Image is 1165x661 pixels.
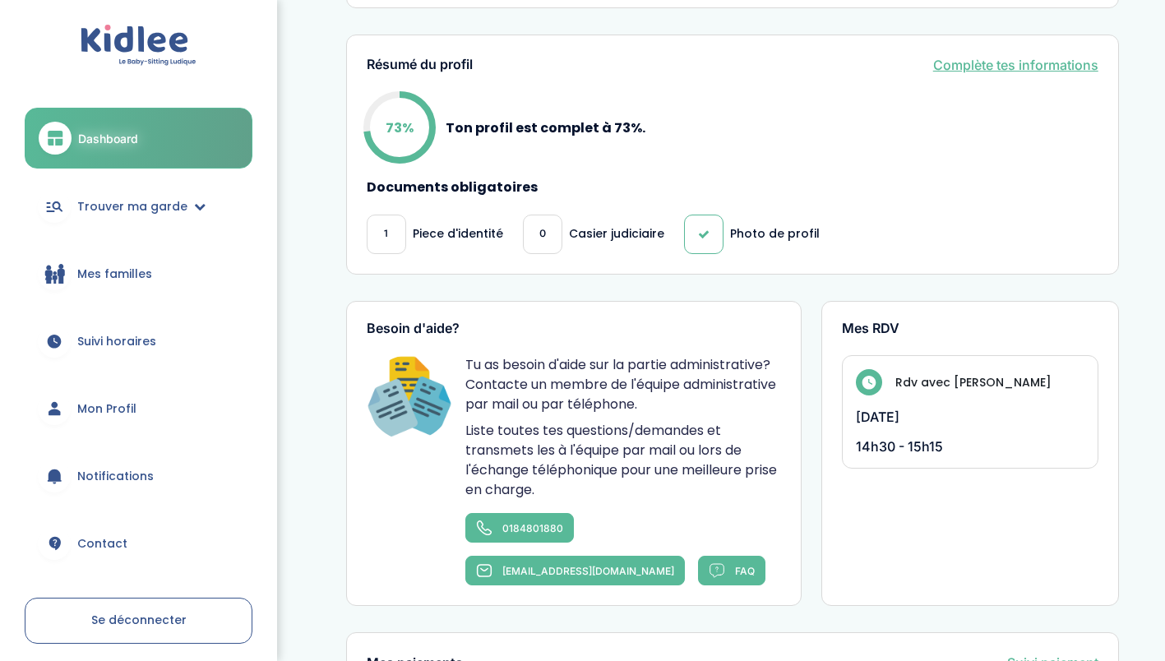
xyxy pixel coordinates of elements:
[465,421,781,500] p: Liste toutes tes questions/demandes et transmets les à l'équipe par mail ou lors de l'échange tél...
[856,438,1084,455] p: 14h30 - 15h15
[25,514,252,573] a: Contact
[539,225,546,243] span: 0
[465,355,781,414] p: Tu as besoin d'aide sur la partie administrative? Contacte un membre de l'équipe administrative p...
[78,130,138,147] span: Dashboard
[569,225,664,243] p: Casier judiciaire
[735,565,755,577] span: FAQ
[698,556,765,585] a: FAQ
[25,379,252,438] a: Mon Profil
[730,225,820,243] p: Photo de profil
[446,118,645,138] p: Ton profil est complet à 73%.
[77,468,154,485] span: Notifications
[465,556,685,585] a: [EMAIL_ADDRESS][DOMAIN_NAME]
[895,374,1052,391] h4: Rdv avec [PERSON_NAME]
[91,612,187,628] span: Se déconnecter
[25,312,252,371] a: Suivi horaires
[386,118,414,138] p: 73%
[25,244,252,303] a: Mes familles
[367,58,473,72] h3: Résumé du profil
[77,535,127,552] span: Contact
[81,25,196,67] img: logo.svg
[502,522,563,534] span: 0184801880
[933,55,1098,75] a: Complète tes informations
[25,598,252,644] a: Se déconnecter
[25,108,252,169] a: Dashboard
[77,333,156,350] span: Suivi horaires
[384,225,388,243] span: 1
[367,321,781,336] h3: Besoin d'aide?
[367,180,1098,195] h4: Documents obligatoires
[856,409,1084,425] p: [DATE]
[77,400,136,418] span: Mon Profil
[502,565,674,577] span: [EMAIL_ADDRESS][DOMAIN_NAME]
[842,321,1098,336] h3: Mes RDV
[25,446,252,506] a: Notifications
[25,177,252,236] a: Trouver ma garde
[413,225,503,243] p: Piece d'identité
[77,198,187,215] span: Trouver ma garde
[367,355,452,441] img: Happiness Officer
[77,266,152,283] span: Mes familles
[465,513,574,543] a: 0184801880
